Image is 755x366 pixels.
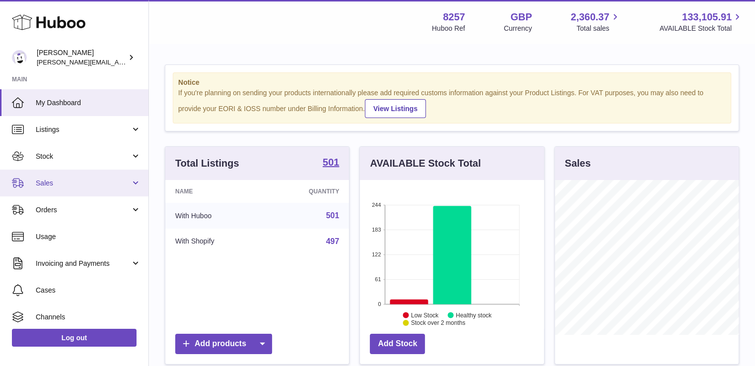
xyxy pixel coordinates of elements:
[365,99,426,118] a: View Listings
[37,48,126,67] div: [PERSON_NAME]
[370,157,480,170] h3: AVAILABLE Stock Total
[443,10,465,24] strong: 8257
[323,157,339,169] a: 501
[326,211,340,220] a: 501
[576,24,620,33] span: Total sales
[36,312,141,322] span: Channels
[165,203,265,229] td: With Huboo
[411,319,465,326] text: Stock over 2 months
[37,58,199,66] span: [PERSON_NAME][EMAIL_ADDRESS][DOMAIN_NAME]
[36,232,141,242] span: Usage
[571,10,610,24] span: 2,360.37
[375,276,381,282] text: 61
[36,179,131,188] span: Sales
[12,50,27,65] img: Mohsin@planlabsolutions.com
[36,125,131,134] span: Listings
[175,334,272,354] a: Add products
[571,10,621,33] a: 2,360.37 Total sales
[36,286,141,295] span: Cases
[265,180,349,203] th: Quantity
[659,10,743,33] a: 133,105.91 AVAILABLE Stock Total
[36,259,131,268] span: Invoicing and Payments
[36,98,141,108] span: My Dashboard
[565,157,591,170] h3: Sales
[36,152,131,161] span: Stock
[372,227,381,233] text: 183
[326,237,340,245] a: 497
[372,251,381,257] text: 122
[504,24,532,33] div: Currency
[165,180,265,203] th: Name
[510,10,532,24] strong: GBP
[175,157,239,170] h3: Total Listings
[659,24,743,33] span: AVAILABLE Stock Total
[432,24,465,33] div: Huboo Ref
[411,311,439,318] text: Low Stock
[323,157,339,167] strong: 501
[178,78,726,87] strong: Notice
[378,301,381,307] text: 0
[178,88,726,118] div: If you're planning on sending your products internationally please add required customs informati...
[165,229,265,254] td: With Shopify
[36,205,131,215] span: Orders
[372,202,381,208] text: 244
[682,10,732,24] span: 133,105.91
[12,329,137,347] a: Log out
[370,334,425,354] a: Add Stock
[456,311,492,318] text: Healthy stock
